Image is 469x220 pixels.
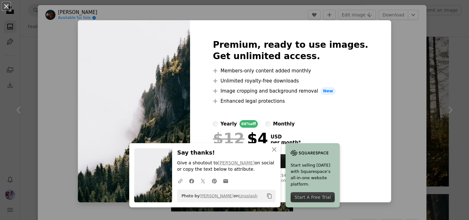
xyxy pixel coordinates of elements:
p: Give a shoutout to on social or copy the text below to attribute. [177,160,275,173]
div: yearly [220,120,237,128]
img: photo-1758642882005-447873fd2d29 [78,20,190,202]
img: file-1705255347840-230a6ab5bca9image [291,148,328,158]
span: USD [270,134,301,140]
a: Share on Twitter [197,174,209,187]
span: Photo by on [178,191,258,201]
li: Unlimited royalty-free downloads [213,77,368,85]
a: Share on Pinterest [209,174,220,187]
input: yearly66%off [213,121,218,126]
li: Enhanced legal protections [213,97,368,105]
h2: Premium, ready to use images. Get unlimited access. [213,39,368,62]
div: monthly [273,120,295,128]
a: Share over email [220,174,231,187]
a: Start selling [DATE] with Squarespace’s all-in-one website platform.Start A Free Trial [286,143,340,207]
a: [PERSON_NAME] [218,160,255,165]
li: Members-only content added monthly [213,67,368,75]
a: Unsplash [239,193,257,198]
a: Share on Facebook [186,174,197,187]
div: $4 [213,130,268,147]
input: monthly [265,121,270,126]
a: [PERSON_NAME] [200,193,234,198]
h3: Say thanks! [177,148,275,157]
span: per month * [270,140,301,145]
li: Image cropping and background removal [213,87,368,95]
span: Start selling [DATE] with Squarespace’s all-in-one website platform. [291,162,335,187]
div: Start A Free Trial [291,192,335,202]
span: $12 [213,130,244,147]
button: Copy to clipboard [264,191,275,201]
div: 66% off [240,120,258,128]
span: New [321,87,336,95]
